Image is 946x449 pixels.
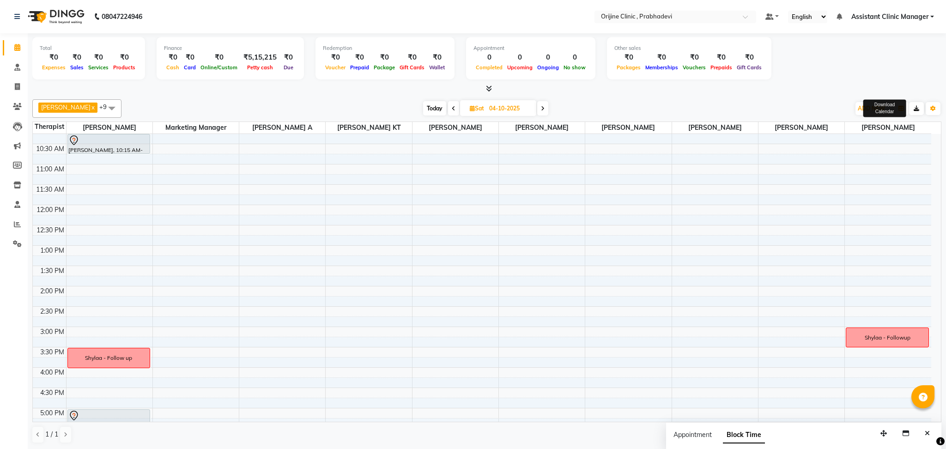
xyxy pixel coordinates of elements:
[326,122,412,133] span: [PERSON_NAME] KT
[734,64,764,71] span: Gift Cards
[240,52,280,63] div: ₹5,15,215
[111,64,138,71] span: Products
[34,185,66,194] div: 11:30 AM
[505,64,535,71] span: Upcoming
[40,44,138,52] div: Total
[67,122,152,133] span: [PERSON_NAME]
[397,52,427,63] div: ₹0
[723,427,765,443] span: Block Time
[38,266,66,276] div: 1:30 PM
[348,52,371,63] div: ₹0
[427,64,447,71] span: Wallet
[371,52,397,63] div: ₹0
[672,122,758,133] span: [PERSON_NAME]
[561,64,588,71] span: No show
[182,64,198,71] span: Card
[40,52,68,63] div: ₹0
[34,164,66,174] div: 11:00 AM
[86,64,111,71] span: Services
[35,225,66,235] div: 12:30 PM
[38,327,66,337] div: 3:00 PM
[35,205,66,215] div: 12:00 PM
[41,103,91,111] span: [PERSON_NAME]
[102,4,142,30] b: 08047224946
[865,334,910,342] div: Shylaa - Followup
[708,52,734,63] div: ₹0
[499,122,585,133] span: [PERSON_NAME]
[614,44,764,52] div: Other sales
[164,64,182,71] span: Cash
[38,246,66,255] div: 1:00 PM
[473,64,505,71] span: Completed
[38,286,66,296] div: 2:00 PM
[68,52,86,63] div: ₹0
[34,144,66,154] div: 10:30 AM
[643,52,680,63] div: ₹0
[198,52,240,63] div: ₹0
[614,64,643,71] span: Packages
[614,52,643,63] div: ₹0
[86,52,111,63] div: ₹0
[164,44,297,52] div: Finance
[585,122,671,133] span: [PERSON_NAME]
[397,64,427,71] span: Gift Cards
[38,408,66,418] div: 5:00 PM
[680,52,708,63] div: ₹0
[467,105,486,112] span: Sat
[486,102,533,115] input: 2025-10-04
[153,122,239,133] span: Marketing Manager
[423,101,446,115] span: Today
[473,52,505,63] div: 0
[427,52,447,63] div: ₹0
[535,52,561,63] div: 0
[412,122,498,133] span: [PERSON_NAME]
[198,64,240,71] span: Online/Custom
[845,122,931,133] span: [PERSON_NAME]
[673,431,712,439] span: Appointment
[239,122,325,133] span: [PERSON_NAME] A
[38,347,66,357] div: 3:30 PM
[561,52,588,63] div: 0
[535,64,561,71] span: Ongoing
[855,102,887,115] button: ADD NEW
[68,64,86,71] span: Sales
[38,307,66,316] div: 2:30 PM
[473,44,588,52] div: Appointment
[45,430,58,439] span: 1 / 1
[68,410,150,449] div: [PERSON_NAME], 05:00 PM-06:00 PM, Dental Consultation
[734,52,764,63] div: ₹0
[858,105,885,112] span: ADD NEW
[68,134,150,153] div: [PERSON_NAME], 10:15 AM-10:45 AM, Follow Up Consultation
[24,4,87,30] img: logo
[643,64,680,71] span: Memberships
[505,52,535,63] div: 0
[281,64,296,71] span: Due
[85,354,132,362] div: Shylaa - Follow up
[245,64,275,71] span: Petty cash
[38,388,66,398] div: 4:30 PM
[38,368,66,377] div: 4:00 PM
[111,52,138,63] div: ₹0
[33,122,66,132] div: Therapist
[758,122,844,133] span: [PERSON_NAME]
[680,64,708,71] span: Vouchers
[851,12,928,22] span: Assistant Clinic Manager
[348,64,371,71] span: Prepaid
[40,64,68,71] span: Expenses
[371,64,397,71] span: Package
[323,64,348,71] span: Voucher
[323,52,348,63] div: ₹0
[921,426,934,441] button: Close
[164,52,182,63] div: ₹0
[323,44,447,52] div: Redemption
[280,52,297,63] div: ₹0
[91,103,95,111] a: x
[708,64,734,71] span: Prepaids
[99,103,114,110] span: +9
[182,52,198,63] div: ₹0
[863,100,906,117] div: Download Calendar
